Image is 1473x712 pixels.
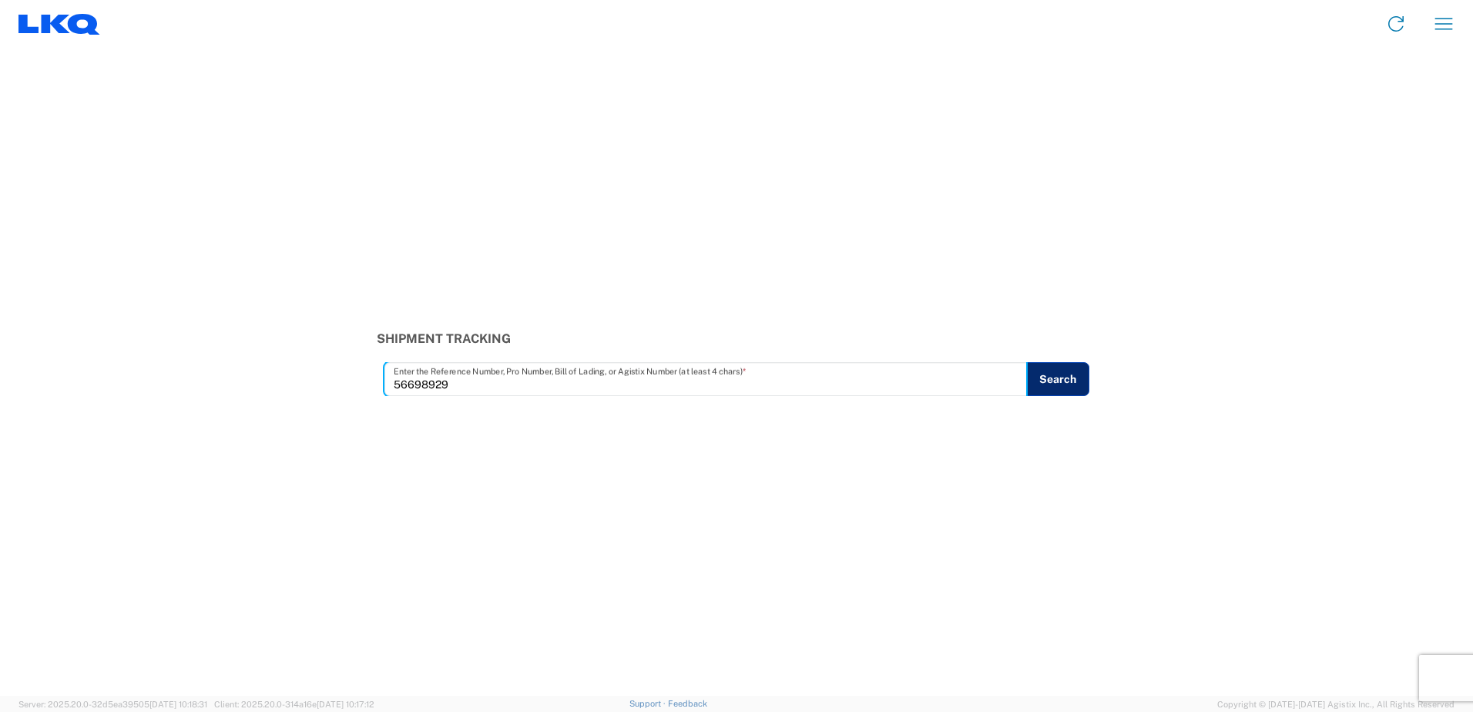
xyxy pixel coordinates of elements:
[1026,362,1089,396] button: Search
[214,700,374,709] span: Client: 2025.20.0-314a16e
[18,700,207,709] span: Server: 2025.20.0-32d5ea39505
[317,700,374,709] span: [DATE] 10:17:12
[629,699,668,708] a: Support
[1217,697,1455,711] span: Copyright © [DATE]-[DATE] Agistix Inc., All Rights Reserved
[377,331,1097,346] h3: Shipment Tracking
[149,700,207,709] span: [DATE] 10:18:31
[668,699,707,708] a: Feedback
